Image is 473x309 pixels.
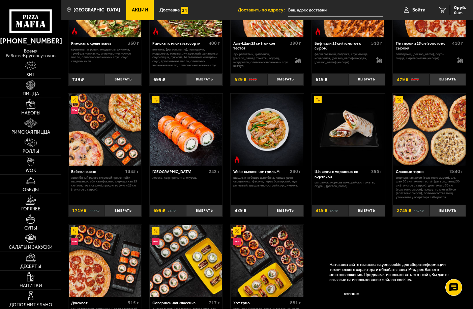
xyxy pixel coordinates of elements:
span: Супы [24,226,37,231]
span: 0 руб. [454,5,466,10]
p: шашлык из бедра цыплёнка, лапша удон, овощи микс, фасоль, перец болгарский, лук репчатый, шашлычн... [233,176,301,187]
img: Новинка [71,238,78,245]
img: Острое блюдо [233,156,241,163]
div: Биф чили 25 см (толстое с сыром) [315,41,369,50]
button: Выбрать [348,73,385,85]
span: Акции [132,8,148,12]
a: Острое блюдоWok с цыпленком гриль M [231,94,304,166]
p: лук репчатый, цыпленок, [PERSON_NAME], томаты, огурец, моцарелла, сливочно-чесночный соус, кетчуп. [233,52,290,68]
span: 717 г [209,300,220,306]
span: 429 ₽ [235,208,246,213]
button: Выбрать [105,73,141,85]
img: Акционный [152,96,159,103]
span: 390 г [290,40,301,46]
s: 595 ₽ [249,77,257,82]
span: Доставка [159,8,180,12]
button: Выбрать [267,205,304,217]
img: Острое блюдо [152,28,159,35]
p: цыпленок, морковь по-корейски, томаты, огурец, [PERSON_NAME]. [315,180,382,188]
p: ветчина, [PERSON_NAME], пепперони, моцарелла, томаты, лук красный, халапеньо, соус-пицца, руккола... [152,47,220,67]
span: Римская пицца [11,130,50,135]
button: Выбрать [430,73,466,85]
img: Хот трио [231,225,303,297]
img: Острое блюдо [314,28,322,35]
button: Выбрать [430,205,466,217]
span: 295 г [371,169,382,174]
div: Всё включено [71,169,123,174]
a: АкционныйФиладельфия [150,94,223,166]
span: 529 ₽ [235,77,246,82]
p: Фермерская 30 см (толстое с сыром), Аль-Шам 30 см (тонкое тесто), [PERSON_NAME] 30 см (толстое с ... [396,176,464,199]
img: Акционный [233,227,241,235]
span: Напитки [20,283,42,288]
span: 0 шт. [454,11,466,15]
div: Пепперони 25 см (толстое с сыром) [396,41,451,50]
p: На нашем сайте мы используем cookie для сбора информации технического характера и обрабатываем IP... [329,262,457,282]
span: Доставить по адресу: [238,8,288,12]
img: Новинка [71,107,78,114]
span: 739 ₽ [72,77,84,82]
span: 510 г [371,40,382,46]
div: Шаверма с морковью по-корейски [315,169,369,179]
div: Wok с цыпленком гриль M [233,169,288,174]
span: Обеды [23,187,39,192]
img: Острое блюдо [71,28,78,35]
img: Совершенная классика [150,225,222,297]
img: Шаверма с морковью по-корейски [312,94,384,166]
s: 2256 ₽ [89,208,99,213]
img: Всё включено [69,94,141,166]
div: Джекпот [71,301,126,305]
span: Салаты и закуски [9,245,53,250]
div: Совершенная классика [152,301,207,305]
span: Наборы [21,111,40,115]
div: [GEOGRAPHIC_DATA] [152,169,207,174]
span: 2840 г [449,169,463,174]
img: Джекпот [69,225,141,297]
div: Римская с креветками [71,41,126,46]
div: Хот трио [233,301,288,305]
img: Акционный [71,96,78,103]
a: АкционныйСлавные парни [393,94,466,166]
span: 242 г [209,169,220,174]
input: Ваш адрес доставки [288,4,383,16]
span: WOK [26,168,36,173]
p: лосось, Сыр креметте, огурец. [152,176,220,180]
a: АкционныйНовинкаДжекпот [68,225,142,297]
span: Роллы [23,149,39,154]
span: 419 ₽ [316,208,327,213]
button: Выбрать [348,205,385,217]
span: 699 ₽ [153,208,165,213]
span: 1719 ₽ [72,208,87,213]
div: Римская с мясным ассорти [152,41,207,46]
img: Акционный [395,96,403,103]
span: 699 ₽ [153,77,165,82]
span: 230 г [290,169,301,174]
a: АкционныйШаверма с морковью по-корейски [312,94,385,166]
p: креветка тигровая, моцарелла, руккола, трюфельное масло, оливково-чесночное масло, сливочно-чесно... [71,47,139,63]
span: Войти [412,8,425,12]
span: 915 г [128,300,139,306]
span: Пицца [23,92,39,96]
span: Горячее [21,207,40,211]
s: 749 ₽ [168,208,176,213]
span: 619 ₽ [316,77,327,82]
span: 479 ₽ [397,77,409,82]
span: 360 г [128,40,139,46]
button: Хорошо [329,287,374,302]
div: Славные парни [396,169,448,174]
span: 400 г [209,40,220,46]
p: пепперони, [PERSON_NAME], соус-пицца, сыр пармезан (на борт). [396,52,452,60]
span: 410 г [452,40,463,46]
img: 15daf4d41897b9f0e9f617042186c801.svg [181,7,188,14]
img: Новинка [233,238,241,245]
img: Wok с цыпленком гриль M [231,94,303,166]
span: Десерты [20,264,41,269]
span: 2749 ₽ [397,208,411,213]
a: АкционныйНовинкаВсё включено [68,94,142,166]
s: 459 ₽ [330,208,338,213]
span: 881 г [290,300,301,306]
div: Аль-Шам 25 см (тонкое тесто) [233,41,288,50]
a: АкционныйНовинкаСовершенная классика [150,225,223,297]
s: 567 ₽ [411,77,419,82]
p: Запечённый ролл с тигровой креветкой и пармезаном, Эби Калифорния, Фермерская 25 см (толстое с сы... [71,176,139,192]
